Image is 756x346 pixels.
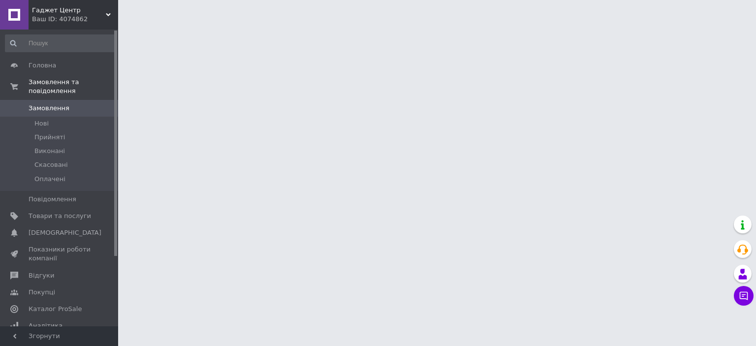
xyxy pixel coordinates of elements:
[29,228,101,237] span: [DEMOGRAPHIC_DATA]
[5,34,116,52] input: Пошук
[29,212,91,220] span: Товари та послуги
[34,175,65,184] span: Оплачені
[29,305,82,314] span: Каталог ProSale
[32,6,106,15] span: Гаджет Центр
[29,271,54,280] span: Відгуки
[29,78,118,95] span: Замовлення та повідомлення
[29,61,56,70] span: Головна
[32,15,118,24] div: Ваш ID: 4074862
[34,160,68,169] span: Скасовані
[29,245,91,263] span: Показники роботи компанії
[29,104,69,113] span: Замовлення
[34,119,49,128] span: Нові
[29,195,76,204] span: Повідомлення
[34,147,65,156] span: Виконані
[29,321,63,330] span: Аналітика
[34,133,65,142] span: Прийняті
[29,288,55,297] span: Покупці
[734,286,754,306] button: Чат з покупцем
